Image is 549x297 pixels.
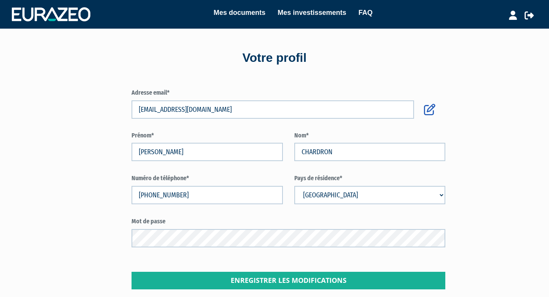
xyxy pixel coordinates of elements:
[132,174,283,183] label: Numéro de téléphone*
[132,186,283,204] input: Numéro de téléphone
[132,131,283,140] label: Prénom*
[213,7,265,18] a: Mes documents
[132,100,414,119] input: Adresse email
[132,89,445,97] label: Adresse email*
[294,143,446,161] input: Nom
[132,143,283,161] input: Prénom
[132,217,445,226] label: Mot de passe
[294,174,446,183] label: Pays de résidence*
[57,49,492,67] div: Votre profil
[12,7,90,21] img: 1732889491-logotype_eurazeo_blanc_rvb.png
[132,272,445,289] button: Enregistrer les modifications
[278,7,346,18] a: Mes investissements
[358,7,372,18] a: FAQ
